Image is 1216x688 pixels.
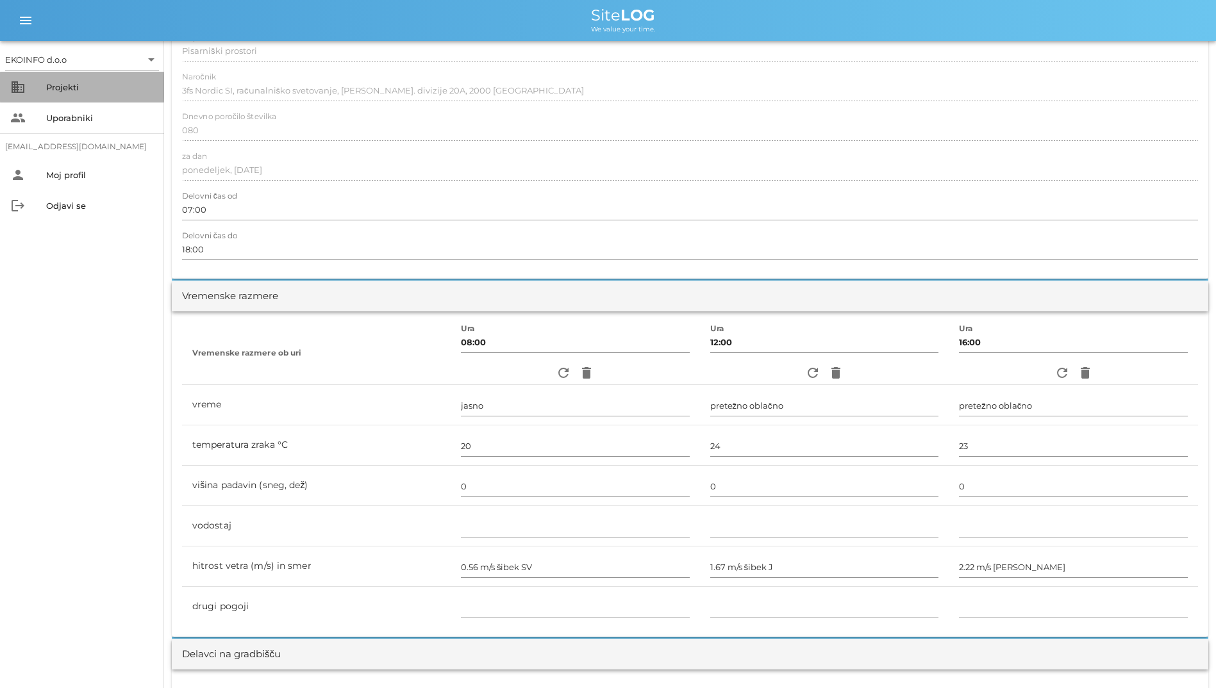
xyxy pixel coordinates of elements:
[182,385,451,425] td: vreme
[10,167,26,183] i: person
[182,425,451,466] td: temperatura zraka °C
[46,82,154,92] div: Projekti
[620,6,655,24] b: LOG
[18,13,33,28] i: menu
[1054,365,1070,381] i: refresh
[182,72,216,82] label: Naročnik
[182,289,278,304] div: Vremenske razmere
[828,365,844,381] i: delete
[182,231,237,241] label: Delovni čas do
[579,365,594,381] i: delete
[46,113,154,123] div: Uporabniki
[1078,365,1093,381] i: delete
[461,324,475,334] label: Ura
[10,198,26,213] i: logout
[805,365,820,381] i: refresh
[182,546,451,587] td: hitrost vetra (m/s) in smer
[182,152,207,161] label: za dan
[182,192,237,201] label: Delovni čas od
[5,54,67,65] div: EKOINFO d.o.o
[182,506,451,546] td: vodostaj
[144,52,159,67] i: arrow_drop_down
[10,110,26,126] i: people
[182,322,451,385] th: Vremenske razmere ob uri
[10,79,26,95] i: business
[182,587,451,627] td: drugi pogoji
[1033,550,1216,688] div: Pripomoček za klepet
[710,324,724,334] label: Ura
[182,112,276,122] label: Dnevno poročilo številka
[182,647,281,662] div: Delavci na gradbišču
[182,33,208,42] label: Objekt
[959,324,973,334] label: Ura
[556,365,571,381] i: refresh
[5,49,159,70] div: EKOINFO d.o.o
[591,6,655,24] span: Site
[591,25,655,33] span: We value your time.
[182,466,451,506] td: višina padavin (sneg, dež)
[1033,550,1216,688] iframe: Chat Widget
[46,170,154,180] div: Moj profil
[46,201,154,211] div: Odjavi se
